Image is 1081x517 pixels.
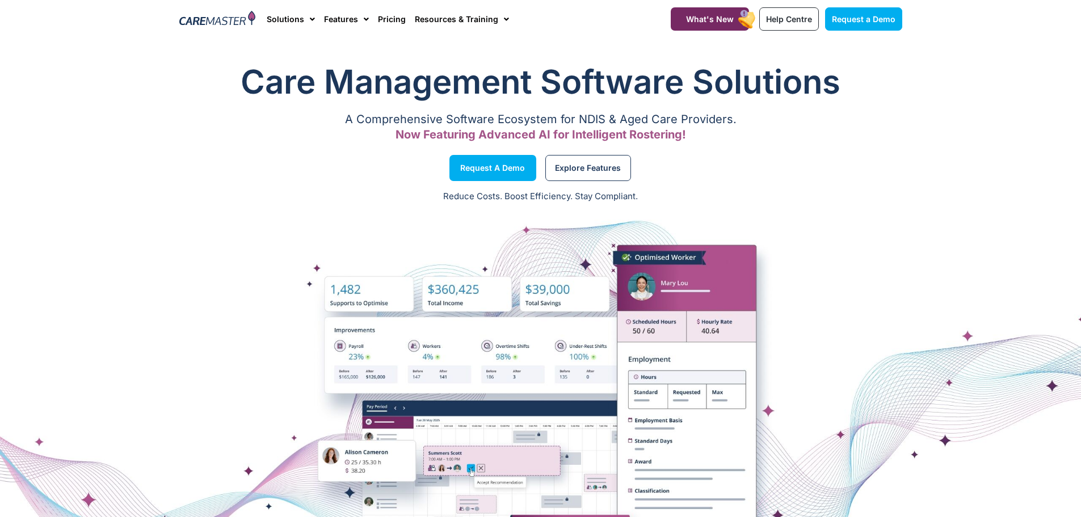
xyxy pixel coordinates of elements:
[179,59,902,104] h1: Care Management Software Solutions
[460,165,525,171] span: Request a Demo
[179,11,256,28] img: CareMaster Logo
[545,155,631,181] a: Explore Features
[759,7,819,31] a: Help Centre
[686,14,734,24] span: What's New
[825,7,902,31] a: Request a Demo
[449,155,536,181] a: Request a Demo
[766,14,812,24] span: Help Centre
[671,7,749,31] a: What's New
[396,128,686,141] span: Now Featuring Advanced AI for Intelligent Rostering!
[832,14,895,24] span: Request a Demo
[555,165,621,171] span: Explore Features
[7,190,1074,203] p: Reduce Costs. Boost Efficiency. Stay Compliant.
[179,116,902,123] p: A Comprehensive Software Ecosystem for NDIS & Aged Care Providers.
